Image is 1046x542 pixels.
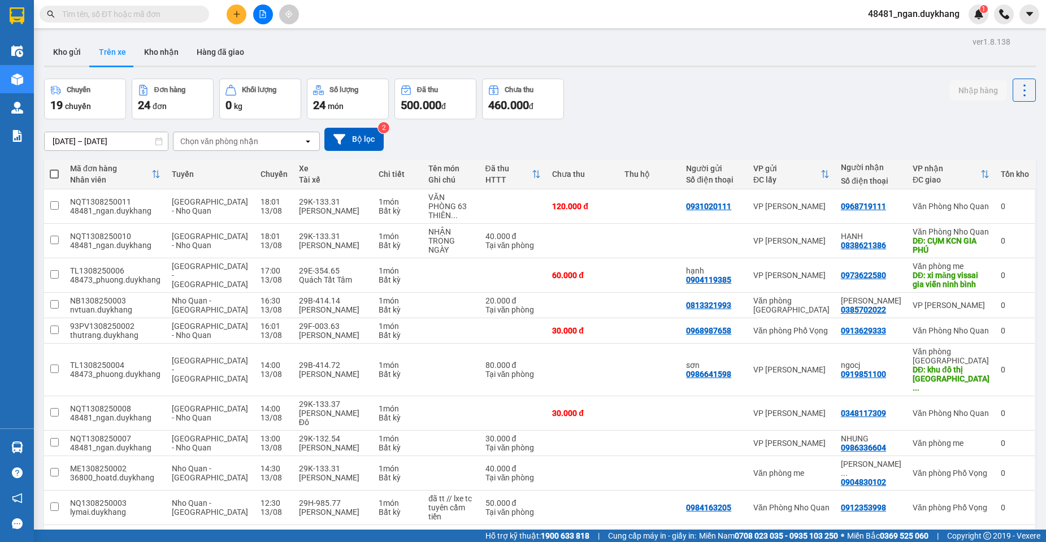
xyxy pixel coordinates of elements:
span: ... [841,469,848,478]
div: Quách Tất Tâm [299,275,367,284]
div: VP nhận [913,164,980,173]
div: 1 món [379,266,417,275]
div: Bất kỳ [379,241,417,250]
button: Số lượng24món [307,79,389,119]
span: 19 [50,98,63,112]
button: Đơn hàng24đơn [132,79,214,119]
div: Quang anh [841,296,901,305]
div: 0904830102 [841,478,886,487]
div: 29F-003.63 [299,322,367,331]
div: Văn Phòng Nho Quan [753,503,830,512]
span: ... [913,383,919,392]
strong: 1900 633 818 [541,531,589,540]
span: kg [234,102,242,111]
span: search [47,10,55,18]
div: Ghi chú [428,175,474,184]
span: [GEOGRAPHIC_DATA] - Nho Quan [172,434,248,452]
span: chuyến [65,102,91,111]
div: [PERSON_NAME] [299,305,367,314]
div: 30.000 đ [485,434,541,443]
div: Mã đơn hàng [70,164,151,173]
div: Bất kỳ [379,370,417,379]
div: 13/08 [261,370,288,379]
div: VP [PERSON_NAME] [753,236,830,245]
div: Người gửi [686,164,742,173]
div: 48481_ngan.duykhang [70,413,160,422]
span: [GEOGRAPHIC_DATA] - [GEOGRAPHIC_DATA] [172,262,248,289]
div: 13/08 [261,241,288,250]
div: 80.000 đ [485,361,541,370]
div: 0968987658 [686,326,731,335]
div: Thu hộ [624,170,675,179]
div: Tại văn phòng [485,508,541,517]
sup: 2 [378,122,389,133]
div: sơn [686,361,742,370]
button: Bộ lọc [324,128,384,151]
div: 14:30 [261,464,288,473]
div: ver 1.8.138 [973,36,1010,48]
svg: open [303,137,313,146]
div: Số lượng [329,86,358,94]
span: aim [285,10,293,18]
div: đã tt // lxe tc tuyên cầm tiền [428,494,474,521]
div: 0904119385 [686,275,731,284]
div: TL1308250006 [70,266,160,275]
div: VP [PERSON_NAME] [753,271,830,280]
div: 29K-132.54 [299,434,367,443]
button: Kho nhận [135,38,188,66]
div: 48473_phuong.duykhang [70,275,160,284]
div: 1 món [379,404,417,413]
div: 0986641598 [686,370,731,379]
div: 29H-985.77 [299,498,367,508]
div: [PERSON_NAME] [299,331,367,340]
div: nvtuan.duykhang [70,305,160,314]
div: Văn phòng Phố Vọng [753,326,830,335]
span: Nho Quan - [GEOGRAPHIC_DATA] [172,498,248,517]
img: warehouse-icon [11,45,23,57]
div: Tại văn phòng [485,370,541,379]
span: 1 [982,5,986,13]
button: Nhập hàng [949,80,1007,101]
div: DĐ: khu đô thị xuân thành ninh nhất [913,365,989,392]
div: 30.000 đ [552,326,613,335]
div: Chưa thu [505,86,533,94]
div: thutrang.duykhang [70,331,160,340]
div: Bất kỳ [379,413,417,422]
div: Văn phòng Phố Vọng [913,469,989,478]
div: hạnh [686,266,742,275]
div: Bất kỳ [379,331,417,340]
button: Hàng đã giao [188,38,253,66]
div: Chưa thu [552,170,613,179]
div: 20.000 đ [485,296,541,305]
div: 0 [1001,271,1029,280]
span: 48481_ngan.duykhang [859,7,969,21]
div: Văn Phòng Nho Quan [913,227,989,236]
span: ... [451,211,458,220]
span: message [12,518,23,529]
th: Toggle SortBy [907,159,995,189]
div: 93PV1308250002 [70,322,160,331]
div: 0919851100 [841,370,886,379]
div: VP [PERSON_NAME] [913,301,989,310]
div: Văn phòng me [753,469,830,478]
div: 0912353998 [841,503,886,512]
div: Số điện thoại [841,176,901,185]
div: 18:01 [261,197,288,206]
div: 1 món [379,296,417,305]
img: warehouse-icon [11,73,23,85]
div: TL1308250003 [70,528,160,537]
div: 13/08 [261,413,288,422]
div: 36800_hoatd.duykhang [70,473,160,482]
div: NQ1308250003 [70,498,160,508]
div: 50.000 đ [485,498,541,508]
div: Chi tiết [379,170,417,179]
sup: 1 [980,5,988,13]
div: 0973622580 [841,271,886,280]
div: 29K-133.31 [299,197,367,206]
div: VP [PERSON_NAME] [753,439,830,448]
div: 29B-414.14 [299,296,367,305]
img: warehouse-icon [11,441,23,453]
div: VP gửi [753,164,821,173]
div: Chuyến [261,170,288,179]
span: | [598,530,600,542]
